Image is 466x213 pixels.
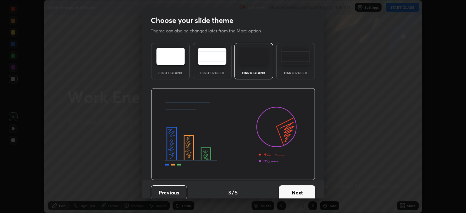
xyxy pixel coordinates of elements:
img: darkThemeBanner.d06ce4a2.svg [151,88,315,181]
img: lightTheme.e5ed3b09.svg [156,48,185,65]
h4: 3 [228,189,231,196]
div: Light Ruled [198,71,227,75]
img: lightRuledTheme.5fabf969.svg [198,48,226,65]
p: Theme can also be changed later from the More option [151,28,269,34]
div: Dark Blank [239,71,268,75]
img: darkRuledTheme.de295e13.svg [281,48,310,65]
h4: / [232,189,234,196]
h2: Choose your slide theme [151,16,233,25]
div: Dark Ruled [281,71,310,75]
button: Next [279,185,315,200]
h4: 5 [235,189,238,196]
img: darkTheme.f0cc69e5.svg [240,48,268,65]
button: Previous [151,185,187,200]
div: Light Blank [156,71,185,75]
